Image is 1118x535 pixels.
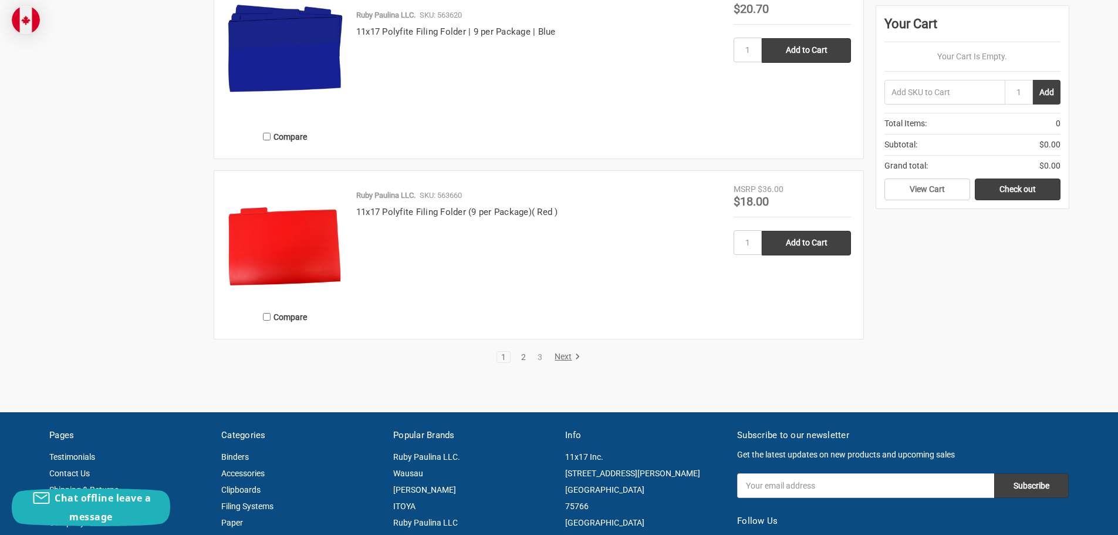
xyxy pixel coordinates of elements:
[758,184,783,194] span: $36.00
[221,452,249,462] a: Binders
[227,3,344,120] a: 11x17 Polyfite Filing Folder | 9 per Package | Blue
[517,353,530,361] a: 2
[884,14,1060,42] div: Your Cart
[227,3,344,93] img: 11x17 Polyfite Filing Folder | 9 per Package | Blue
[884,160,928,172] span: Grand total:
[221,469,265,478] a: Accessories
[737,514,1069,528] h5: Follow Us
[533,353,546,361] a: 3
[884,80,1005,105] input: Add SKU to Cart
[734,194,769,208] span: $18.00
[565,429,725,442] h5: Info
[737,429,1069,442] h5: Subscribe to our newsletter
[1033,80,1060,105] button: Add
[49,429,209,442] h5: Pages
[55,492,151,523] span: Chat offline leave a message
[49,452,95,462] a: Testimonials
[1039,160,1060,172] span: $0.00
[393,518,458,527] a: Ruby Paulina LLC
[263,313,271,321] input: Compare
[49,469,90,478] a: Contact Us
[356,26,556,37] a: 11x17 Polyfite Filing Folder | 9 per Package | Blue
[49,518,114,527] a: Company Policies
[227,127,344,146] label: Compare
[393,469,423,478] a: Wausau
[221,518,243,527] a: Paper
[356,190,416,201] p: Ruby Paulina LLC.
[884,179,970,201] a: View Cart
[1039,139,1060,151] span: $0.00
[221,429,381,442] h5: Categories
[1056,117,1060,130] span: 0
[975,179,1060,201] a: Check out
[762,38,851,63] input: Add to Cart
[263,133,271,140] input: Compare
[227,183,344,301] img: 11x17 Polyfite Filing Folder (9 per Package)( Red )
[762,231,851,255] input: Add to Cart
[49,485,119,494] a: Shipping & Returns
[227,307,344,327] label: Compare
[420,190,462,201] p: SKU: 563660
[994,473,1069,498] input: Subscribe
[12,6,40,34] img: duty and tax information for Canada
[734,183,756,196] div: MSRP
[393,429,553,442] h5: Popular Brands
[356,9,416,21] p: Ruby Paulina LLC.
[221,485,261,494] a: Clipboards
[393,485,456,494] a: [PERSON_NAME]
[497,353,510,361] a: 1
[356,207,558,217] a: 11x17 Polyfite Filing Folder (9 per Package)( Red )
[737,449,1069,461] p: Get the latest updates on new products and upcoming sales
[550,352,580,362] a: Next
[737,473,994,498] input: Your email address
[565,449,725,531] address: 11x17 Inc. [STREET_ADDRESS][PERSON_NAME] [GEOGRAPHIC_DATA] 75766 [GEOGRAPHIC_DATA]
[221,502,273,511] a: Filing Systems
[420,9,462,21] p: SKU: 563620
[1021,503,1118,535] iframe: Google Customer Reviews
[12,489,170,526] button: Chat offline leave a message
[734,2,769,16] span: $20.70
[393,502,416,511] a: ITOYA
[884,117,927,130] span: Total Items:
[884,139,917,151] span: Subtotal:
[393,452,460,462] a: Ruby Paulina LLC.
[884,51,1060,63] p: Your Cart Is Empty.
